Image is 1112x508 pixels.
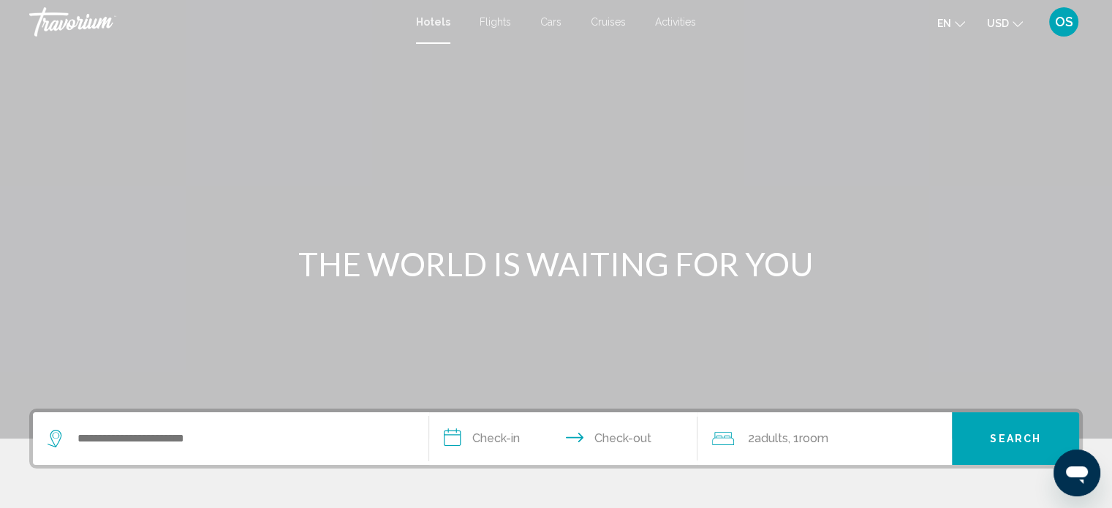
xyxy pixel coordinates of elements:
[697,412,952,465] button: Travelers: 2 adults, 0 children
[747,428,787,449] span: 2
[480,16,511,28] a: Flights
[754,431,787,445] span: Adults
[416,16,450,28] a: Hotels
[1054,450,1100,496] iframe: Button to launch messaging window
[952,412,1079,465] button: Search
[987,12,1023,34] button: Change currency
[798,431,828,445] span: Room
[282,245,831,283] h1: THE WORLD IS WAITING FOR YOU
[937,18,951,29] span: en
[987,18,1009,29] span: USD
[540,16,561,28] a: Cars
[787,428,828,449] span: , 1
[29,7,401,37] a: Travorium
[591,16,626,28] a: Cruises
[33,412,1079,465] div: Search widget
[1045,7,1083,37] button: User Menu
[429,412,698,465] button: Check in and out dates
[1055,15,1073,29] span: OS
[937,12,965,34] button: Change language
[990,433,1041,445] span: Search
[655,16,696,28] a: Activities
